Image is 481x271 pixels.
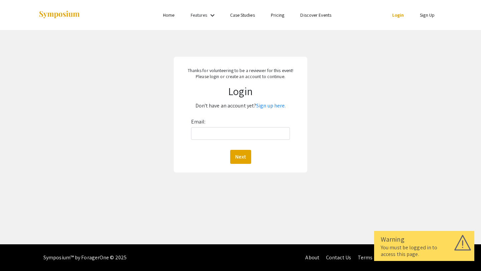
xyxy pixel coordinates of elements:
[358,254,396,261] a: Terms of Service
[300,12,331,18] a: Discover Events
[208,11,216,19] mat-icon: Expand Features list
[191,12,207,18] a: Features
[271,12,285,18] a: Pricing
[178,73,302,79] p: Please login or create an account to continue.
[326,254,351,261] a: Contact Us
[5,241,28,266] iframe: Chat
[381,234,468,244] div: Warning
[305,254,319,261] a: About
[163,12,174,18] a: Home
[178,67,302,73] p: Thanks for volunteering to be a reviewer for this event!
[381,244,468,258] div: You must be logged in to access this page.
[420,12,435,18] a: Sign Up
[230,12,255,18] a: Case Studies
[230,150,251,164] button: Next
[256,102,286,109] a: Sign up here.
[43,244,127,271] div: Symposium™ by ForagerOne © 2025
[178,85,302,97] h1: Login
[392,12,404,18] a: Login
[38,10,80,19] img: Symposium by ForagerOne
[178,100,302,111] p: Don't have an account yet?
[191,116,206,127] label: Email:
